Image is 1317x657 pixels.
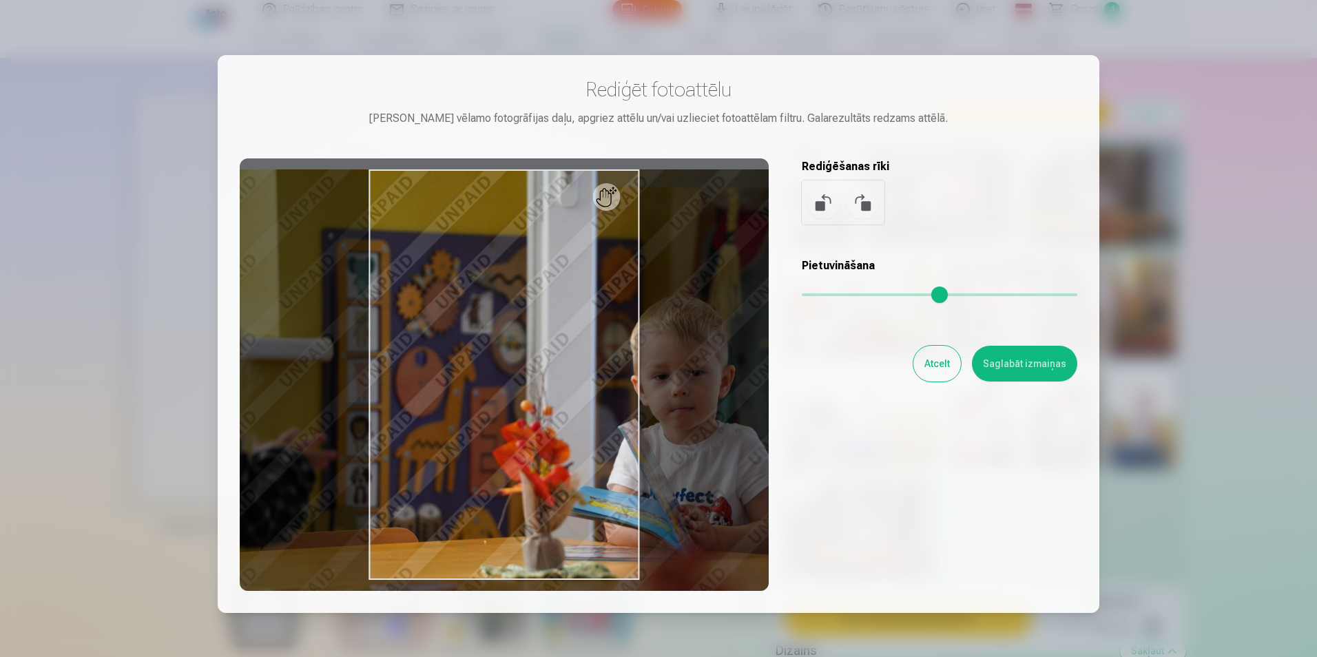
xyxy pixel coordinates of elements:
button: Atcelt [913,346,961,382]
h5: Pietuvināšana [802,258,1077,274]
h3: Rediģēt fotoattēlu [240,77,1077,102]
h5: Rediģēšanas rīki [802,158,1077,175]
button: Saglabāt izmaiņas [972,346,1077,382]
div: [PERSON_NAME] vēlamo fotogrāfijas daļu, apgriez attēlu un/vai uzlieciet fotoattēlam filtru. Galar... [240,110,1077,127]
